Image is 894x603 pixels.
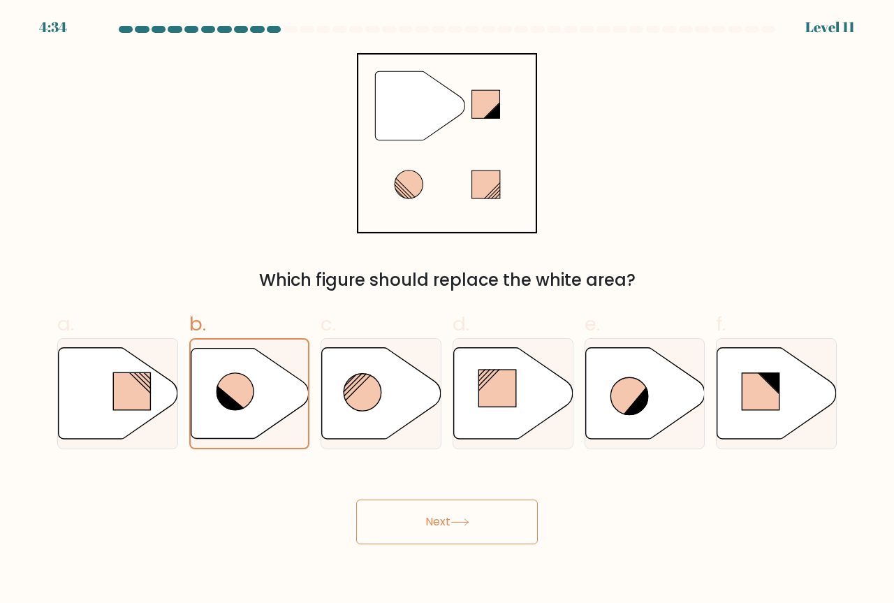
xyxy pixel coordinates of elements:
span: f. [716,310,726,337]
div: Level 11 [805,17,855,38]
button: Next [356,500,538,544]
div: 4:34 [39,17,67,38]
span: c. [321,310,336,337]
span: e. [585,310,600,337]
g: " [375,71,464,140]
span: d. [453,310,469,337]
span: b. [189,310,206,337]
span: a. [57,310,74,337]
div: Which figure should replace the white area? [66,268,828,293]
